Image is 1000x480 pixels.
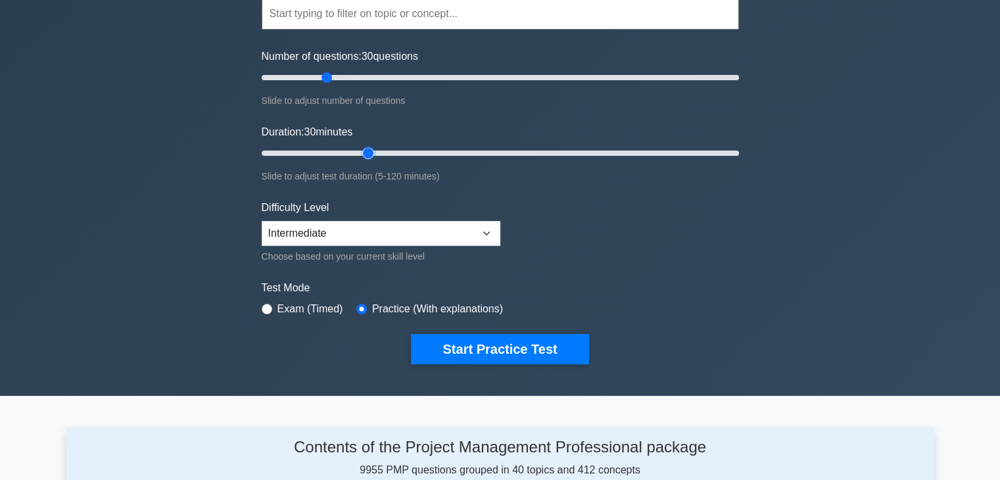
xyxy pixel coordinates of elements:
label: Duration: minutes [262,124,353,140]
label: Exam (Timed) [277,301,343,317]
div: Choose based on your current skill level [262,249,500,264]
div: Slide to adjust number of questions [262,93,739,108]
span: 30 [304,126,316,137]
div: 9955 PMP questions grouped in 40 topics and 412 concepts [191,438,810,478]
label: Number of questions: questions [262,49,418,64]
h4: Contents of the Project Management Professional package [191,438,810,457]
label: Test Mode [262,280,739,296]
label: Difficulty Level [262,200,329,216]
div: Slide to adjust test duration (5-120 minutes) [262,168,739,184]
label: Practice (With explanations) [372,301,503,317]
span: 30 [362,51,373,62]
button: Start Practice Test [411,334,588,364]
